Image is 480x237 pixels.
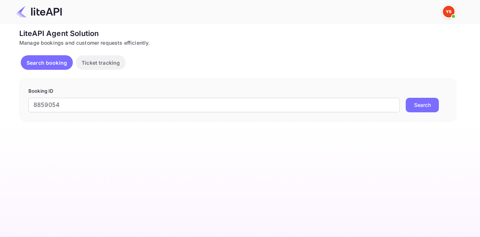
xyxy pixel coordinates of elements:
[27,59,67,67] p: Search booking
[16,6,62,17] img: LiteAPI Logo
[19,39,456,47] div: Manage bookings and customer requests efficiently.
[19,28,456,39] div: LiteAPI Agent Solution
[82,59,120,67] p: Ticket tracking
[28,88,447,95] p: Booking ID
[406,98,439,112] button: Search
[443,6,455,17] img: Yandex Support
[28,98,400,112] input: Enter Booking ID (e.g., 63782194)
